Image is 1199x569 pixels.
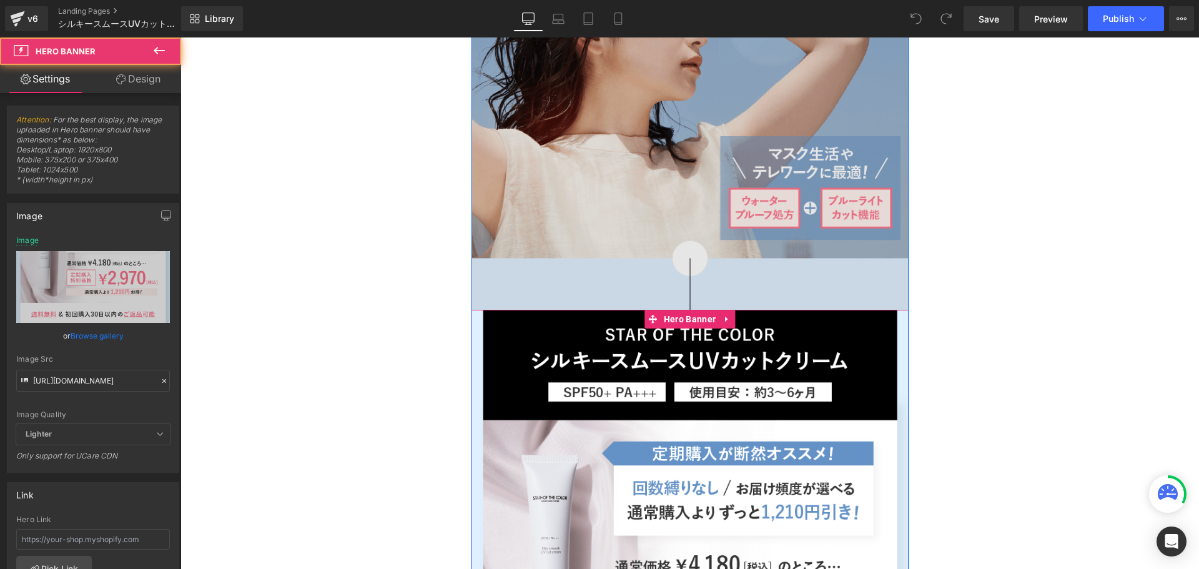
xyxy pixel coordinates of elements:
[979,12,999,26] span: Save
[58,19,178,29] span: シルキースムースUVカットクリーム
[1169,6,1194,31] button: More
[904,6,929,31] button: Undo
[16,529,170,550] input: https://your-shop.myshopify.com
[93,65,184,93] a: Design
[16,410,170,419] div: Image Quality
[16,483,34,500] div: Link
[1103,14,1134,24] span: Publish
[25,11,41,27] div: v6
[205,13,234,24] span: Library
[1157,527,1187,557] div: Open Intercom Messenger
[543,6,573,31] a: Laptop
[1019,6,1083,31] a: Preview
[58,6,202,16] a: Landing Pages
[16,204,42,221] div: Image
[16,115,49,124] a: Attention
[934,6,959,31] button: Redo
[16,115,170,193] span: : For the best display, the image uploaded in Hero banner should have dimensions* as below: Deskt...
[16,236,39,245] div: Image
[513,6,543,31] a: Desktop
[16,355,170,364] div: Image Src
[71,325,124,347] a: Browse gallery
[16,451,170,469] div: Only support for UCare CDN
[181,6,243,31] a: New Library
[5,6,48,31] a: v6
[16,370,170,392] input: Link
[538,272,555,291] a: Expand / Collapse
[480,272,538,291] span: Hero Banner
[573,6,603,31] a: Tablet
[603,6,633,31] a: Mobile
[1088,6,1164,31] button: Publish
[16,329,170,342] div: or
[16,515,170,524] div: Hero Link
[1034,12,1068,26] span: Preview
[26,429,52,438] b: Lighter
[36,46,96,56] span: Hero Banner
